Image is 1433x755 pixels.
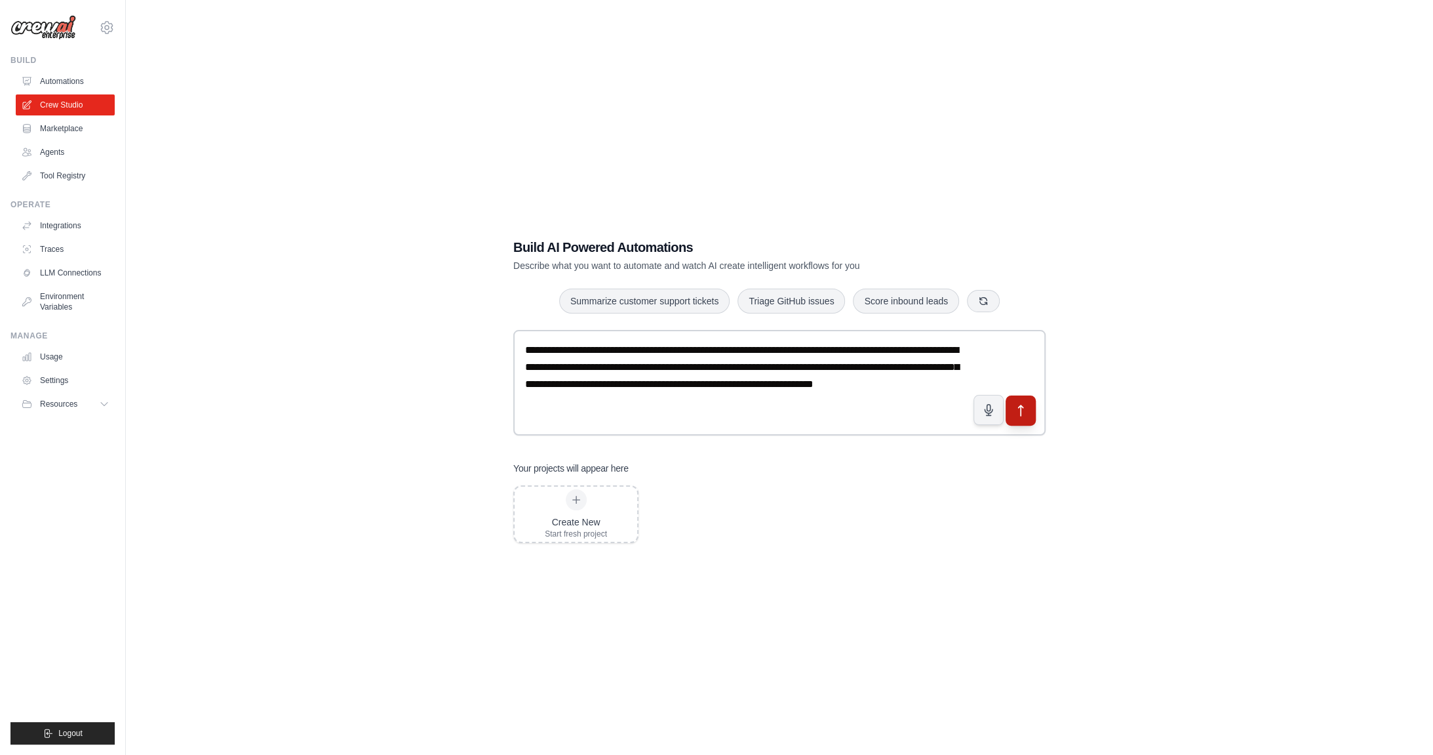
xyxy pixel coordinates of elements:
[16,71,115,92] a: Automations
[545,516,607,529] div: Create New
[10,722,115,745] button: Logout
[10,199,115,210] div: Operate
[513,238,954,256] h1: Build AI Powered Automations
[16,346,115,367] a: Usage
[16,286,115,317] a: Environment Variables
[16,94,115,115] a: Crew Studio
[16,215,115,236] a: Integrations
[853,289,959,314] button: Score inbound leads
[10,55,115,66] div: Build
[1367,692,1433,755] iframe: Chat Widget
[58,728,83,739] span: Logout
[16,370,115,391] a: Settings
[16,239,115,260] a: Traces
[40,399,77,409] span: Resources
[967,290,1000,312] button: Get new suggestions
[10,15,76,40] img: Logo
[16,118,115,139] a: Marketplace
[16,142,115,163] a: Agents
[16,262,115,283] a: LLM Connections
[16,165,115,186] a: Tool Registry
[737,289,845,314] button: Triage GitHub issues
[545,529,607,539] div: Start fresh project
[513,462,629,475] h3: Your projects will appear here
[559,289,730,314] button: Summarize customer support tickets
[973,395,1004,425] button: Click to speak your automation idea
[513,259,954,272] p: Describe what you want to automate and watch AI create intelligent workflows for you
[16,394,115,415] button: Resources
[10,331,115,341] div: Manage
